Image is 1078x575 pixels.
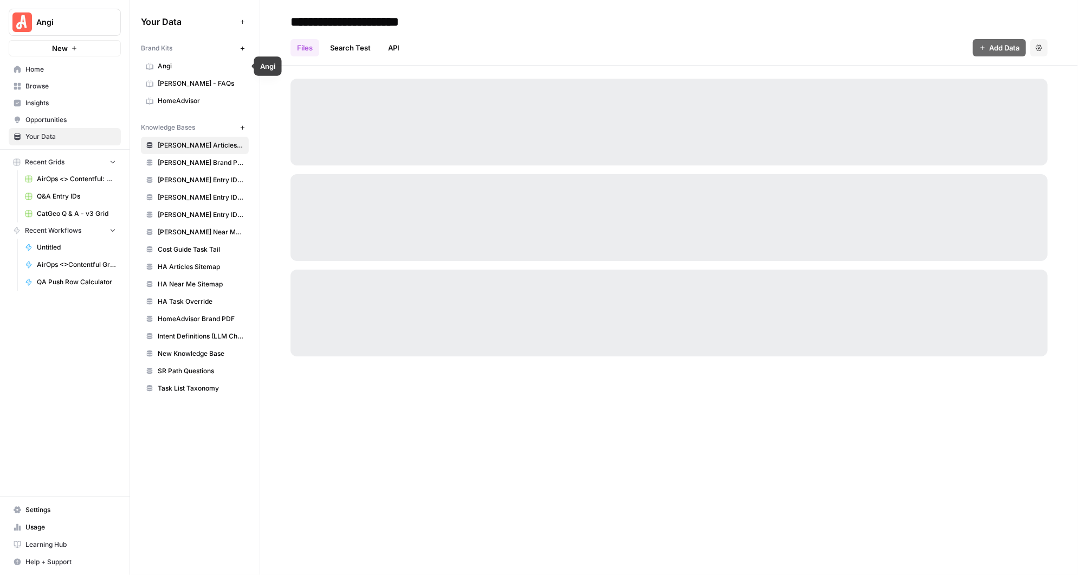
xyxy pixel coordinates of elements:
[141,328,249,345] a: Intent Definitions (LLM Chatbot)
[25,115,116,125] span: Opportunities
[141,171,249,189] a: [PERSON_NAME] Entry IDs: Location
[20,205,121,222] a: CatGeo Q & A - v3 Grid
[141,276,249,293] a: HA Near Me Sitemap
[141,206,249,223] a: [PERSON_NAME] Entry IDs: Unified Task
[141,123,195,132] span: Knowledge Bases
[291,39,319,56] a: Files
[158,227,244,237] span: [PERSON_NAME] Near Me Sitemap
[52,43,68,54] span: New
[158,140,244,150] span: [PERSON_NAME] Articles Sitemaps
[20,239,121,256] a: Untitled
[141,58,249,75] a: Angi
[9,501,121,519] a: Settings
[141,258,249,276] a: HA Articles Sitemap
[973,39,1026,56] button: Add Data
[158,279,244,289] span: HA Near Me Sitemap
[20,170,121,188] a: AirOps <> Contentful: Create FAQ List 2 Grid
[9,128,121,145] a: Your Data
[25,522,116,532] span: Usage
[141,345,249,362] a: New Knowledge Base
[25,557,116,567] span: Help + Support
[37,174,116,184] span: AirOps <> Contentful: Create FAQ List 2 Grid
[158,96,244,106] span: HomeAdvisor
[158,158,244,168] span: [PERSON_NAME] Brand PDF
[25,157,64,167] span: Recent Grids
[324,39,377,56] a: Search Test
[158,193,244,202] span: [PERSON_NAME] Entry IDs: Questions
[158,366,244,376] span: SR Path Questions
[25,98,116,108] span: Insights
[158,175,244,185] span: [PERSON_NAME] Entry IDs: Location
[9,222,121,239] button: Recent Workflows
[141,362,249,380] a: SR Path Questions
[37,277,116,287] span: QA Push Row Calculator
[25,132,116,142] span: Your Data
[141,137,249,154] a: [PERSON_NAME] Articles Sitemaps
[158,210,244,220] span: [PERSON_NAME] Entry IDs: Unified Task
[9,111,121,129] a: Opportunities
[141,189,249,206] a: [PERSON_NAME] Entry IDs: Questions
[141,15,236,28] span: Your Data
[37,209,116,219] span: CatGeo Q & A - v3 Grid
[9,536,121,553] a: Learning Hub
[25,505,116,515] span: Settings
[141,380,249,397] a: Task List Taxonomy
[382,39,406,56] a: API
[158,79,244,88] span: [PERSON_NAME] - FAQs
[141,154,249,171] a: [PERSON_NAME] Brand PDF
[20,273,121,291] a: QA Push Row Calculator
[20,188,121,205] a: Q&A Entry IDs
[141,223,249,241] a: [PERSON_NAME] Near Me Sitemap
[25,226,81,235] span: Recent Workflows
[141,92,249,110] a: HomeAdvisor
[9,94,121,112] a: Insights
[25,65,116,74] span: Home
[158,61,244,71] span: Angi
[141,75,249,92] a: [PERSON_NAME] - FAQs
[989,42,1019,53] span: Add Data
[9,519,121,536] a: Usage
[158,245,244,254] span: Cost Guide Task Tail
[36,17,102,28] span: Angi
[37,260,116,270] span: AirOps <>Contentful Grouped Answers per Question_Entry ID Grid
[158,384,244,393] span: Task List Taxonomy
[25,540,116,550] span: Learning Hub
[141,241,249,258] a: Cost Guide Task Tail
[9,61,121,78] a: Home
[20,256,121,273] a: AirOps <>Contentful Grouped Answers per Question_Entry ID Grid
[9,40,121,56] button: New
[12,12,32,32] img: Angi Logo
[158,297,244,306] span: HA Task Override
[25,81,116,91] span: Browse
[37,242,116,252] span: Untitled
[9,154,121,170] button: Recent Grids
[37,191,116,201] span: Q&A Entry IDs
[141,293,249,310] a: HA Task Override
[158,331,244,341] span: Intent Definitions (LLM Chatbot)
[158,314,244,324] span: HomeAdvisor Brand PDF
[141,43,172,53] span: Brand Kits
[158,262,244,272] span: HA Articles Sitemap
[141,310,249,328] a: HomeAdvisor Brand PDF
[9,9,121,36] button: Workspace: Angi
[158,349,244,359] span: New Knowledge Base
[9,78,121,95] a: Browse
[9,553,121,571] button: Help + Support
